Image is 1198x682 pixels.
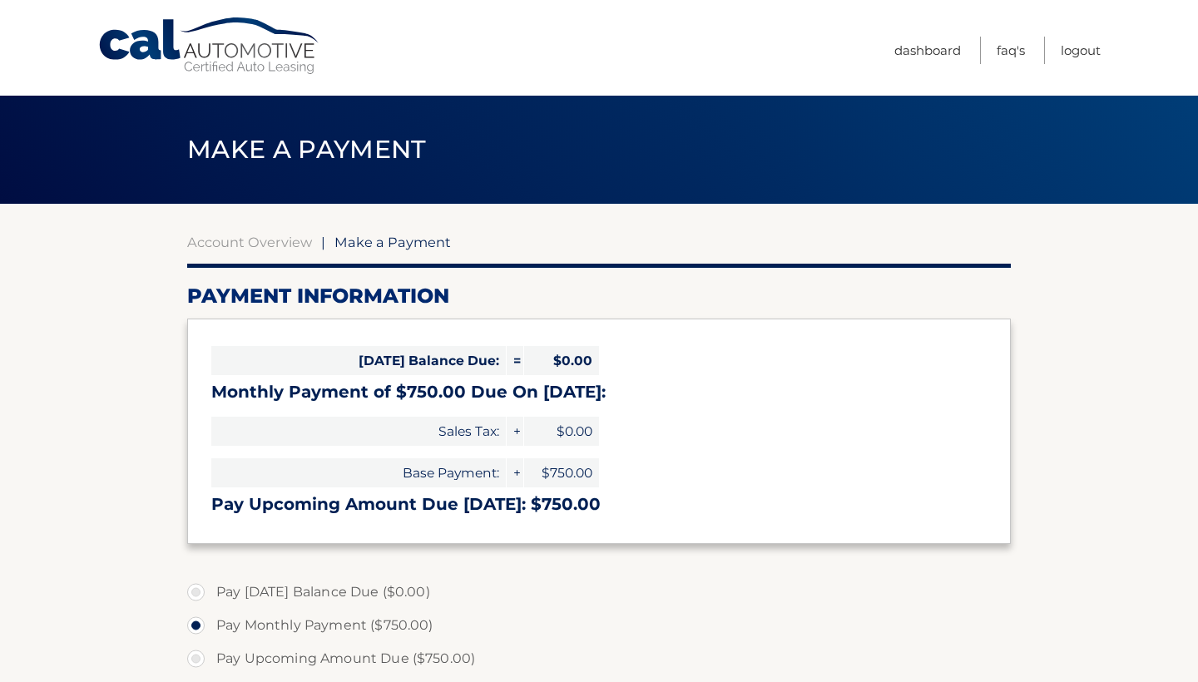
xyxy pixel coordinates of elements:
span: $750.00 [524,458,599,487]
label: Pay Monthly Payment ($750.00) [187,609,1011,642]
h2: Payment Information [187,284,1011,309]
a: Dashboard [894,37,961,64]
label: Pay Upcoming Amount Due ($750.00) [187,642,1011,675]
a: Account Overview [187,234,312,250]
span: + [507,458,523,487]
span: = [507,346,523,375]
span: Make a Payment [334,234,451,250]
a: Cal Automotive [97,17,322,76]
span: $0.00 [524,346,599,375]
span: | [321,234,325,250]
h3: Monthly Payment of $750.00 Due On [DATE]: [211,382,987,403]
label: Pay [DATE] Balance Due ($0.00) [187,576,1011,609]
span: [DATE] Balance Due: [211,346,506,375]
span: Make a Payment [187,134,426,165]
a: FAQ's [997,37,1025,64]
span: + [507,417,523,446]
span: Base Payment: [211,458,506,487]
a: Logout [1061,37,1101,64]
h3: Pay Upcoming Amount Due [DATE]: $750.00 [211,494,987,515]
span: Sales Tax: [211,417,506,446]
span: $0.00 [524,417,599,446]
